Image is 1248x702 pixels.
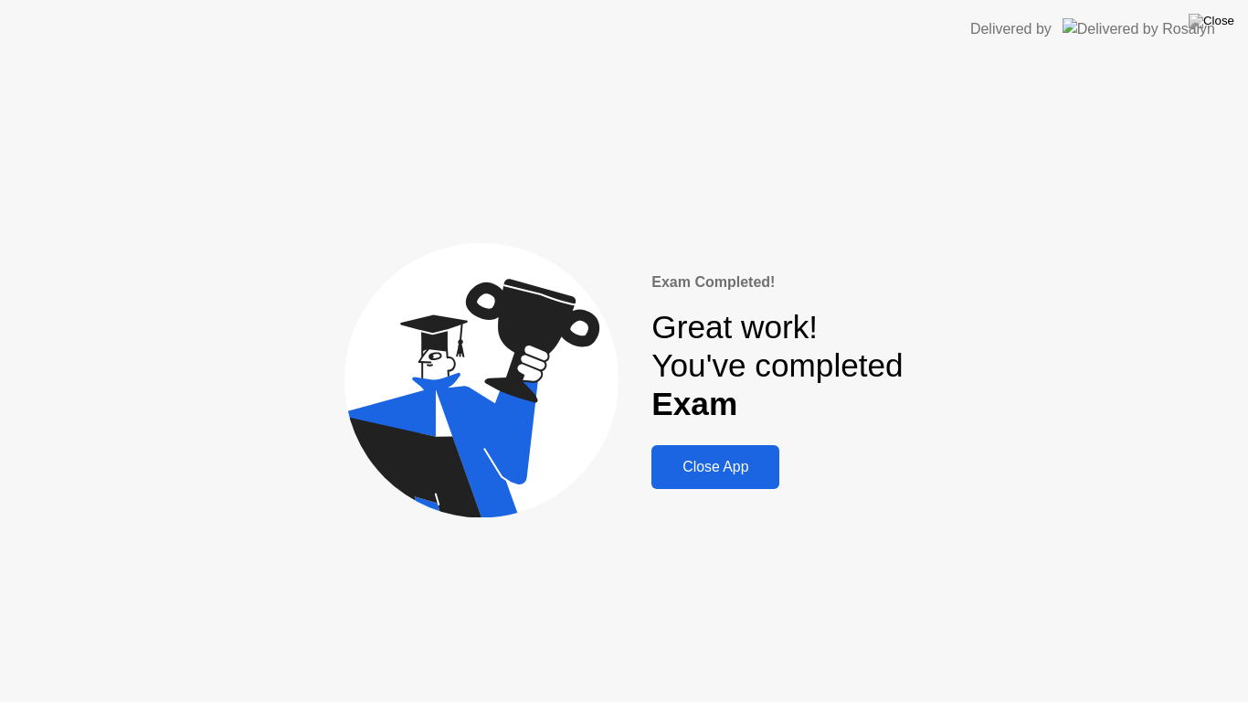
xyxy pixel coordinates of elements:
b: Exam [651,386,737,421]
button: Close App [651,445,779,489]
div: Exam Completed! [651,271,903,293]
img: Delivered by Rosalyn [1063,18,1215,39]
div: Great work! You've completed [651,308,903,424]
div: Delivered by [970,18,1052,40]
img: Close [1189,14,1234,28]
div: Close App [657,459,774,475]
